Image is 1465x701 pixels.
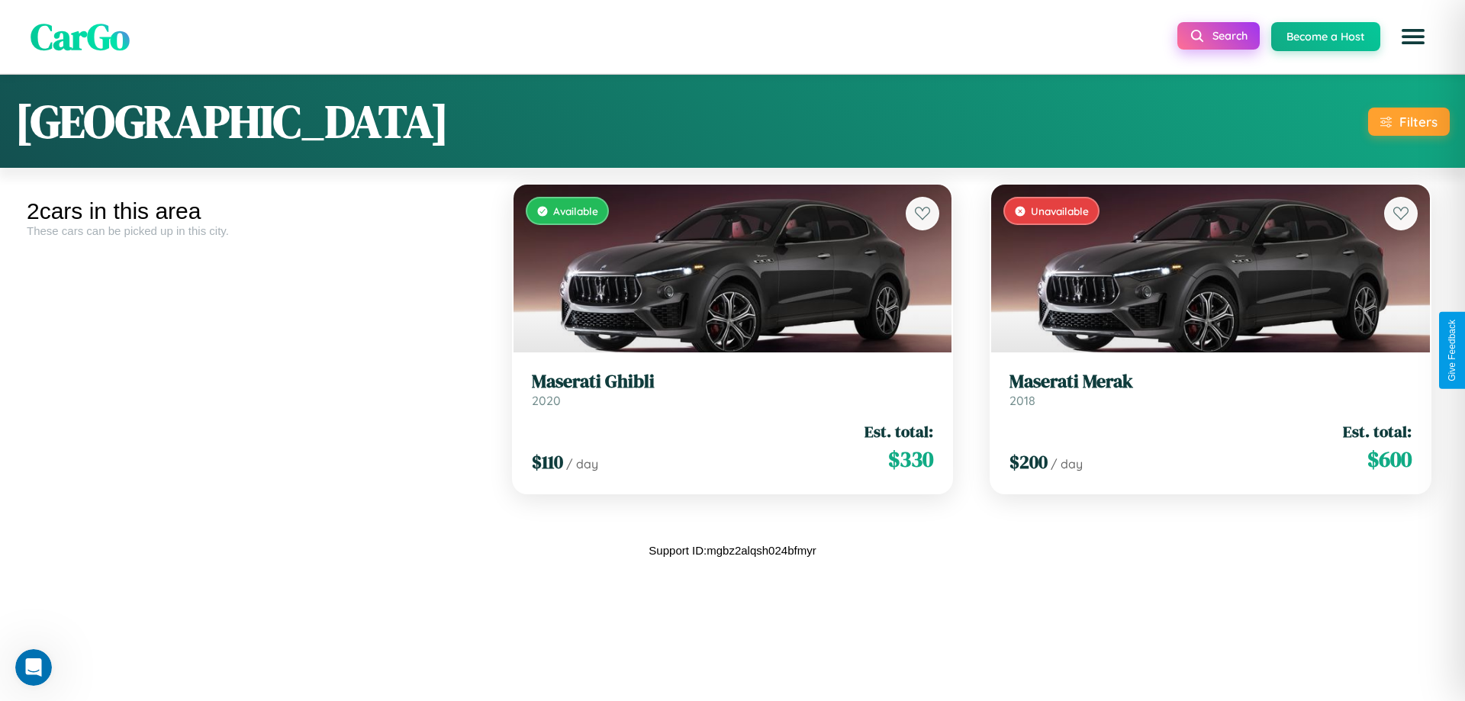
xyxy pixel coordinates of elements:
h3: Maserati Ghibli [532,371,934,393]
button: Open menu [1392,15,1434,58]
span: Est. total: [1343,420,1412,442]
span: $ 600 [1367,444,1412,474]
span: / day [1051,456,1083,471]
iframe: Intercom live chat [15,649,52,686]
span: $ 330 [888,444,933,474]
button: Become a Host [1271,22,1380,51]
button: Search [1177,22,1260,50]
h1: [GEOGRAPHIC_DATA] [15,90,449,153]
a: Maserati Ghibli2020 [532,371,934,408]
h3: Maserati Merak [1009,371,1412,393]
span: Unavailable [1031,204,1089,217]
div: These cars can be picked up in this city. [27,224,482,237]
p: Support ID: mgbz2alqsh024bfmyr [649,540,816,561]
div: Filters [1399,114,1438,130]
span: 2018 [1009,393,1035,408]
span: Available [553,204,598,217]
span: / day [566,456,598,471]
span: Est. total: [865,420,933,442]
div: Give Feedback [1447,320,1457,381]
a: Maserati Merak2018 [1009,371,1412,408]
span: 2020 [532,393,561,408]
span: CarGo [31,11,130,62]
div: 2 cars in this area [27,198,482,224]
button: Filters [1368,108,1450,136]
span: $ 110 [532,449,563,474]
span: $ 200 [1009,449,1048,474]
span: Search [1212,29,1248,43]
